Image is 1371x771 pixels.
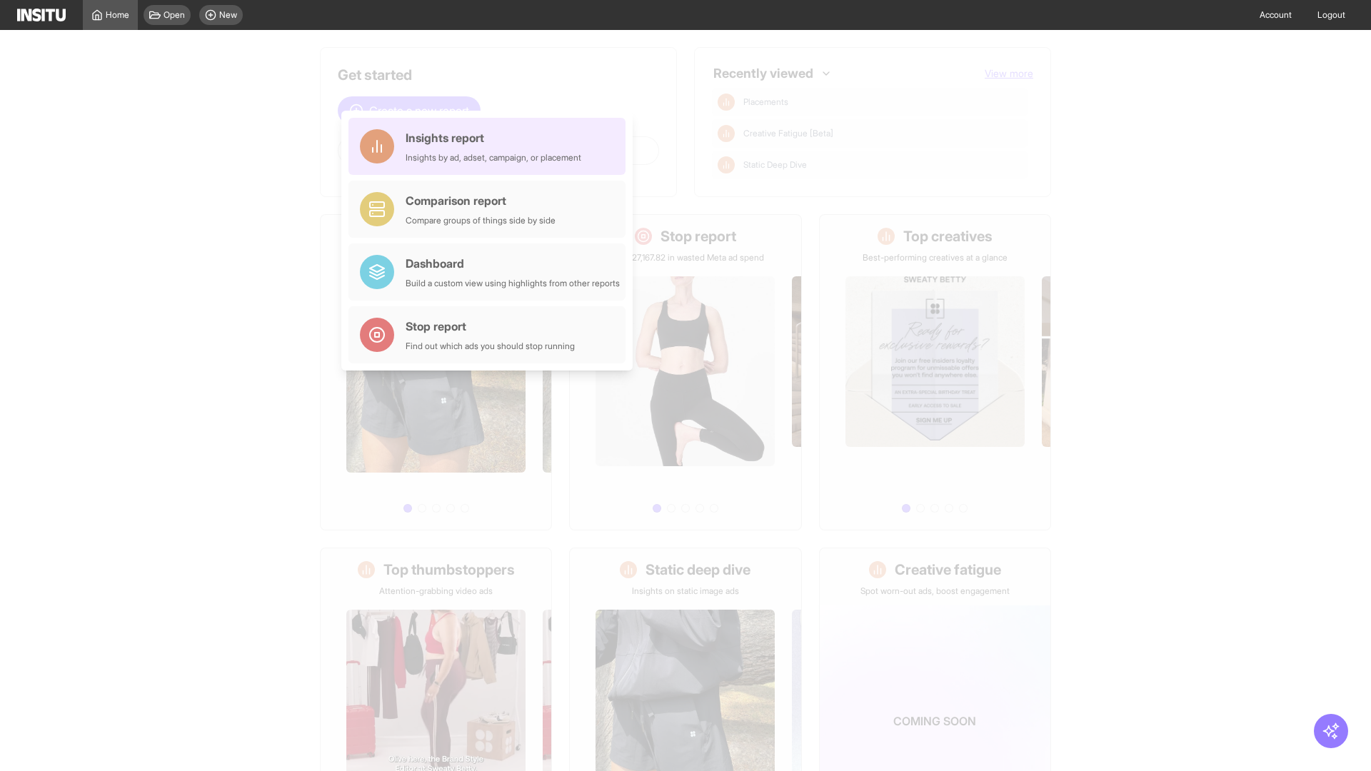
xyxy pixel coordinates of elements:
div: Dashboard [406,255,620,272]
div: Insights by ad, adset, campaign, or placement [406,152,581,163]
div: Insights report [406,129,581,146]
div: Find out which ads you should stop running [406,341,575,352]
div: Compare groups of things side by side [406,215,556,226]
span: Home [106,9,129,21]
img: Logo [17,9,66,21]
div: Comparison report [406,192,556,209]
span: New [219,9,237,21]
div: Stop report [406,318,575,335]
span: Open [164,9,185,21]
div: Build a custom view using highlights from other reports [406,278,620,289]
